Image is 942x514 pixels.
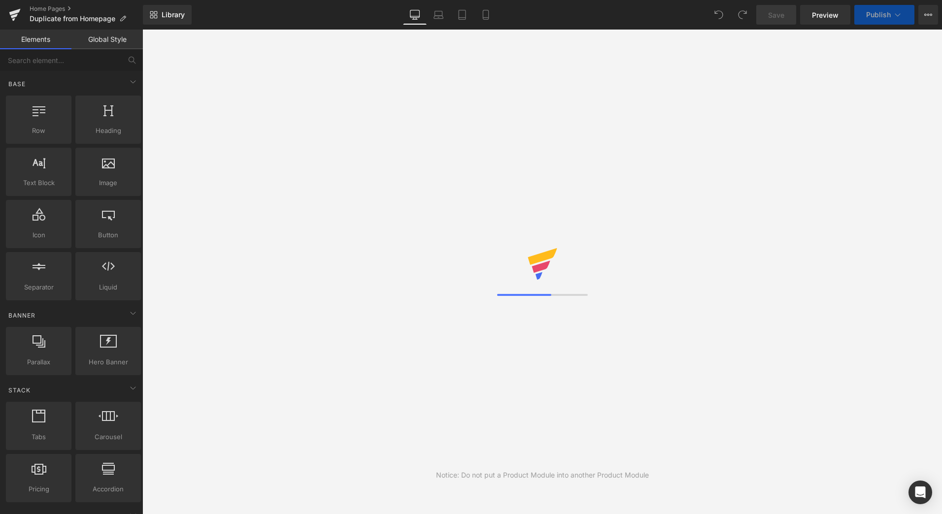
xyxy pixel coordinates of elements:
span: Preview [812,10,839,20]
span: Carousel [78,432,138,442]
span: Heading [78,126,138,136]
span: Accordion [78,484,138,494]
a: Laptop [427,5,450,25]
a: Global Style [71,30,143,49]
span: Hero Banner [78,357,138,367]
span: Separator [9,282,68,292]
button: Redo [733,5,752,25]
span: Pricing [9,484,68,494]
span: Parallax [9,357,68,367]
span: Stack [7,385,32,395]
span: Button [78,230,138,240]
span: Publish [866,11,891,19]
span: Image [78,178,138,188]
a: Tablet [450,5,474,25]
a: Desktop [403,5,427,25]
a: Home Pages [30,5,143,13]
span: Row [9,126,68,136]
button: More [918,5,938,25]
a: Mobile [474,5,498,25]
span: Library [162,10,185,19]
div: Notice: Do not put a Product Module into another Product Module [436,470,649,481]
span: Banner [7,311,36,320]
button: Publish [854,5,914,25]
span: Tabs [9,432,68,442]
span: Icon [9,230,68,240]
a: New Library [143,5,192,25]
span: Text Block [9,178,68,188]
span: Base [7,79,27,89]
span: Liquid [78,282,138,292]
button: Undo [709,5,729,25]
a: Preview [800,5,850,25]
span: Duplicate from Homepage [30,15,115,23]
span: Save [768,10,784,20]
div: Open Intercom Messenger [908,481,932,504]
